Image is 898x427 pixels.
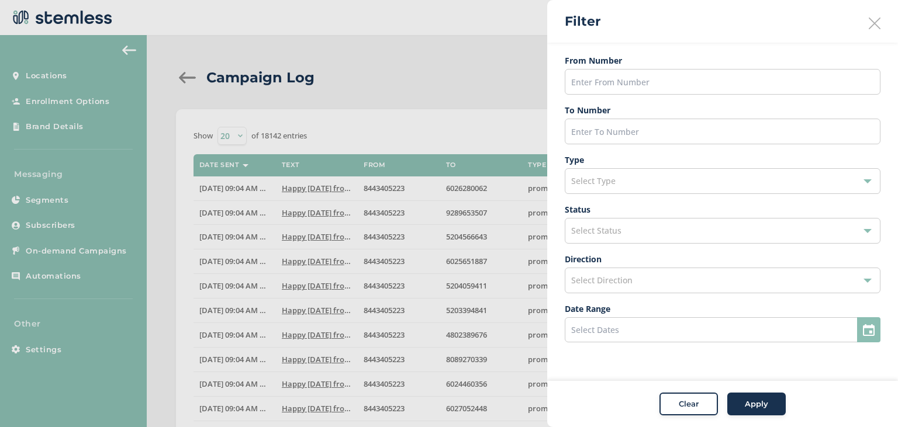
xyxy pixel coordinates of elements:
input: Enter From Number [565,69,880,95]
label: Direction [565,253,880,265]
h2: Filter [565,12,600,31]
label: Date Range [565,303,880,315]
span: Apply [745,398,768,410]
label: From Number [565,54,880,67]
input: Enter To Number [565,119,880,144]
input: Select Dates [565,317,880,342]
span: Clear [679,398,699,410]
label: Status [565,203,880,216]
button: Clear [659,393,718,416]
label: Type [565,154,880,166]
span: Select Type [571,175,616,186]
span: Select Direction [571,275,633,286]
label: To Number [565,104,880,116]
span: Select Status [571,225,621,236]
iframe: Chat Widget [840,371,898,427]
button: Apply [727,393,786,416]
